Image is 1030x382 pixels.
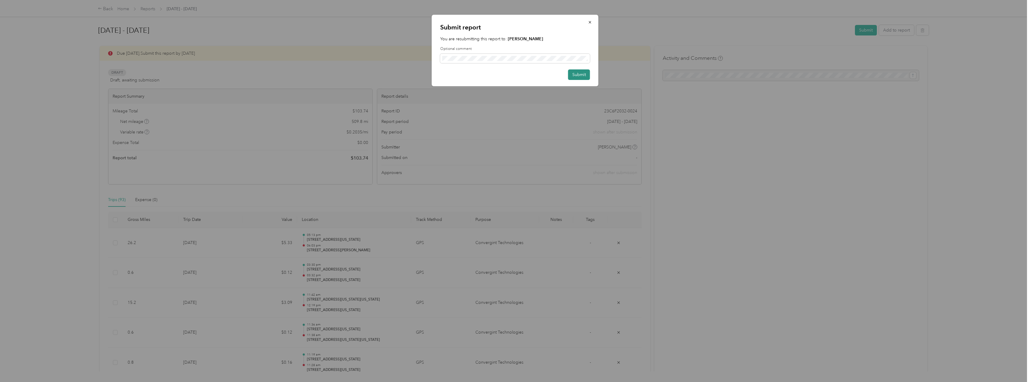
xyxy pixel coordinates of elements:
p: You are resubmitting this report to: [440,36,590,42]
strong: [PERSON_NAME] [508,36,543,41]
button: Submit [568,69,590,80]
label: Optional comment [440,46,590,52]
p: Submit report [440,23,590,32]
iframe: Everlance-gr Chat Button Frame [996,348,1030,382]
